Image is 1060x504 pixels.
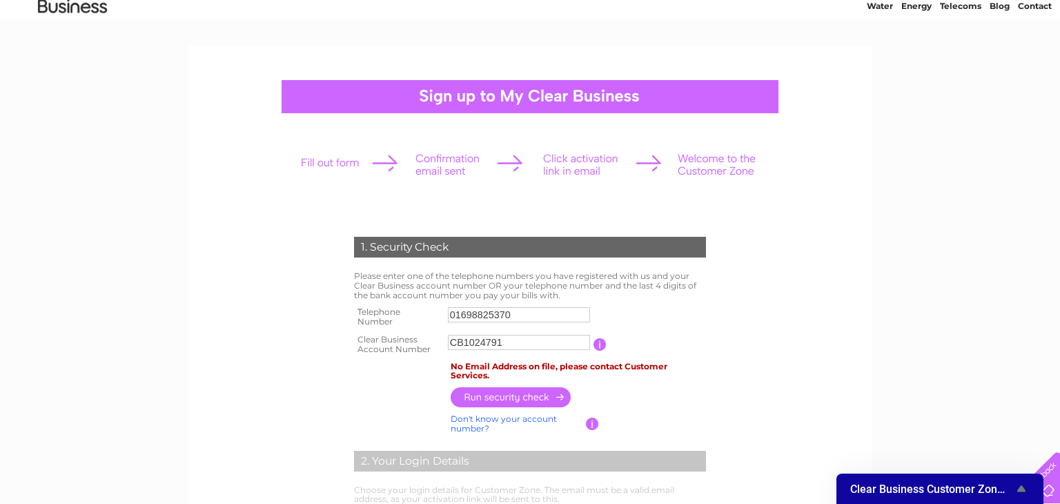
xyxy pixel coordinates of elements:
[447,358,709,385] td: No Email Address on file, please contact Customer Services.
[593,338,607,351] input: Information
[901,59,932,69] a: Energy
[354,237,706,258] div: 1. Security Check
[800,7,895,24] a: 0333 014 3131
[1018,59,1052,69] a: Contact
[867,59,893,69] a: Water
[850,481,1030,497] button: Show survey - Clear Business Customer Zone Survey
[354,451,706,472] div: 2. Your Login Details
[37,36,108,78] img: logo.png
[351,331,444,358] th: Clear Business Account Number
[351,303,444,331] th: Telephone Number
[990,59,1010,69] a: Blog
[205,8,857,67] div: Clear Business is a trading name of Verastar Limited (registered in [GEOGRAPHIC_DATA] No. 3667643...
[586,418,599,430] input: Information
[940,59,981,69] a: Telecoms
[850,483,1013,496] span: Clear Business Customer Zone Survey
[351,268,709,303] td: Please enter one of the telephone numbers you have registered with us and your Clear Business acc...
[451,414,557,434] a: Don't know your account number?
